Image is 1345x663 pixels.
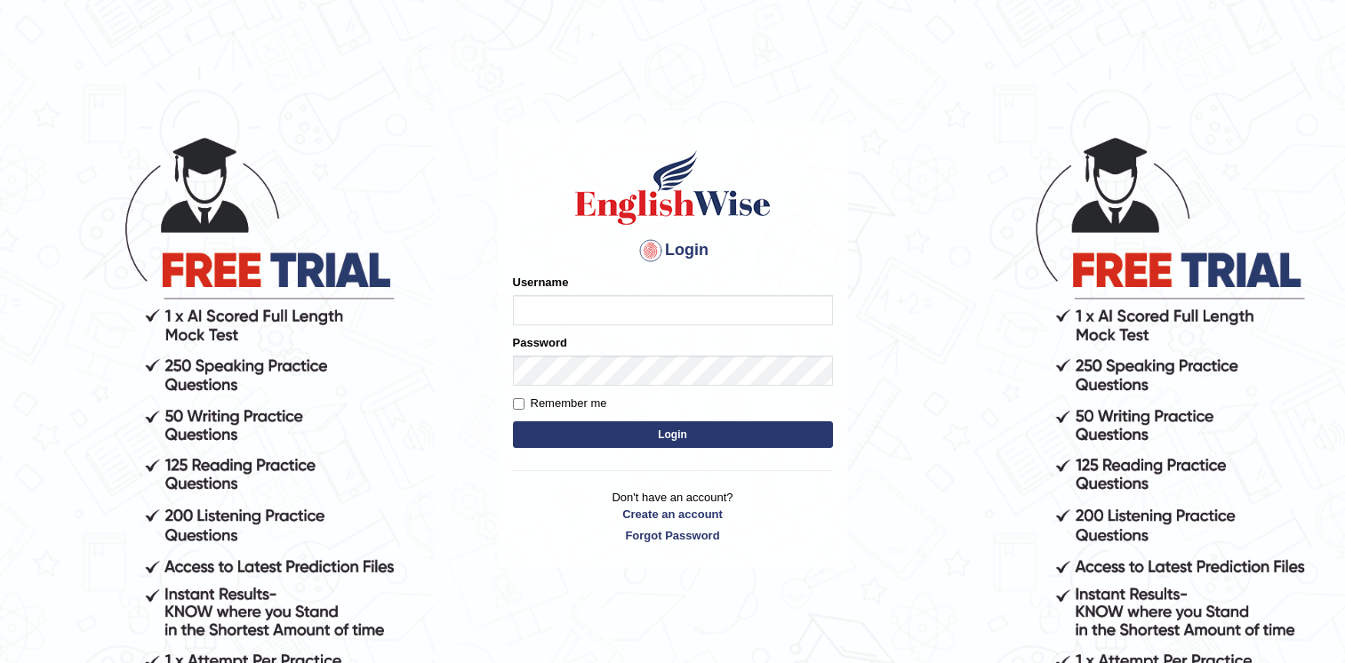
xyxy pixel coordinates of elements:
[572,148,774,228] img: Logo of English Wise sign in for intelligent practice with AI
[513,489,833,544] p: Don't have an account?
[513,395,607,412] label: Remember me
[513,398,524,410] input: Remember me
[513,527,833,544] a: Forgot Password
[513,274,569,291] label: Username
[513,506,833,523] a: Create an account
[513,421,833,448] button: Login
[513,334,567,351] label: Password
[513,236,833,265] h4: Login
